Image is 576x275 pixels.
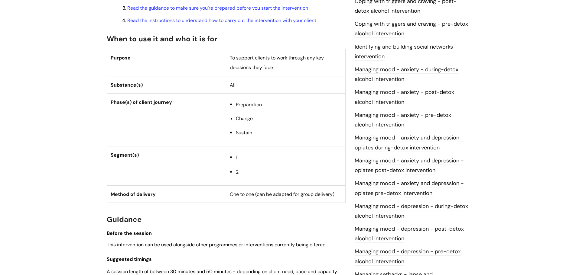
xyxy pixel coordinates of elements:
span: 2 [236,169,239,175]
span: Phase(s) of client journey [111,99,172,105]
a: Read the guidance to make sure you’re prepared before you start the intervention [127,5,308,11]
span: Suggested timings [107,256,152,262]
span: Sustain [236,130,252,136]
span: Change [236,115,253,122]
a: Read the instructions to understand how to carry out the intervention with your client [127,17,316,24]
span: 1 [236,154,237,161]
a: Managing mood - anxiety and depression - opiates pre-detox intervention [355,180,464,197]
span: One to one (can be adapted for group delivery) [230,191,334,197]
a: Managing mood - anxiety - pre-detox alcohol intervention [355,111,451,129]
a: Managing mood - anxiety and depression - opiates post-detox intervention [355,157,464,174]
span: All [230,82,236,88]
span: Substance(s) [111,82,143,88]
span: To support clients to work through any key decisions they face [230,55,324,71]
span: Preparation [236,101,262,108]
span: This intervention can be used alongside other programmes or interventions currently being offered. [107,241,327,248]
span: Method of delivery [111,191,156,197]
a: Managing mood - depression - pre-detox alcohol intervention [355,248,461,265]
span: Purpose [111,55,131,61]
a: Coping with triggers and craving - pre-detox alcohol intervention [355,20,468,38]
span: A session length of between 30 minutes and 50 minutes - depending on client need, pace and capacity. [107,268,338,275]
a: Managing mood - anxiety and depression - opiates during-detox intervention [355,134,464,152]
span: When to use it and who it is for [107,34,217,43]
span: Before the session [107,230,152,236]
a: Managing mood - depression - during-detox alcohol intervention [355,203,468,220]
span: Guidance [107,215,142,224]
a: Managing mood - anxiety - post-detox alcohol intervention [355,88,454,106]
a: Managing mood - depression - post-detox alcohol intervention [355,225,464,243]
a: Managing mood - anxiety - during-detox alcohol intervention [355,66,458,83]
span: Segment(s) [111,152,139,158]
a: Identifying and building social networks intervention [355,43,453,61]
